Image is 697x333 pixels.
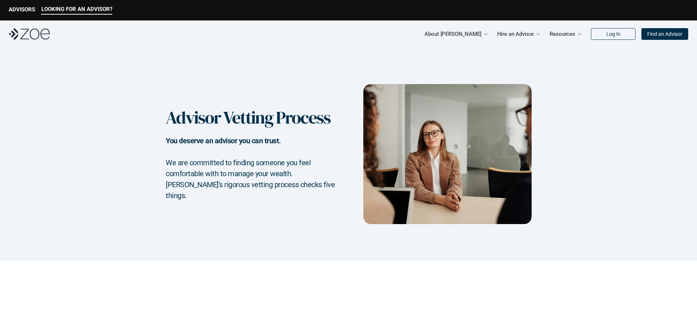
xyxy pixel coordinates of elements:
[166,107,333,128] h1: Advisor Vetting Process
[550,29,575,39] p: Resources
[9,6,35,13] p: ADVISORS
[424,29,481,39] p: About [PERSON_NAME]
[591,28,636,40] a: Log In
[606,31,621,37] p: Log In
[641,28,688,40] a: Find an Advisor
[497,29,534,39] p: Hire an Advisor
[41,6,112,12] p: LOOKING FOR AN ADVISOR?
[166,135,335,157] h2: You deserve an advisor you can trust.
[166,157,335,201] h2: We are committed to finding someone you feel comfortable with to manage your wealth. [PERSON_NAME...
[647,31,682,37] p: Find an Advisor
